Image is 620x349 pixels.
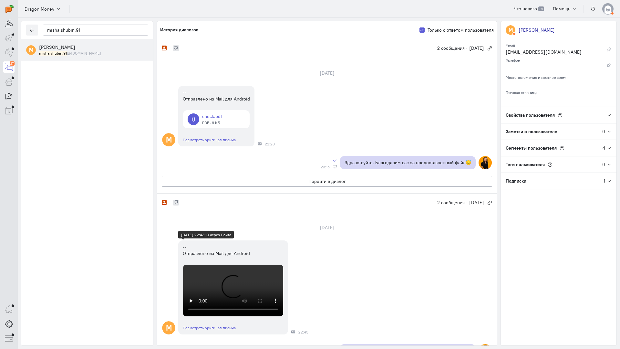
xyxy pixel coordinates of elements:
text: М [166,135,172,144]
span: [DATE] [469,199,484,206]
small: misha.shubin.91@bk.ru [39,50,101,56]
span: Что нового [514,6,537,12]
div: 0 [602,161,605,168]
span: 22:23 [265,142,275,146]
div: -- Отправлено из Mail для Android [183,89,250,102]
label: Только с ответом пользователя [428,27,494,33]
button: Помощь [549,3,581,14]
span: · [466,45,468,51]
a: Посмотреть оригинал письма [183,137,236,142]
span: 39 [538,6,544,12]
small: Телефон [506,56,520,63]
div: Почта [291,330,295,334]
div: [EMAIL_ADDRESS][DOMAIN_NAME] [506,49,596,57]
span: Dragon Money [25,6,54,12]
div: Текущая страница [506,88,612,95]
small: Email [506,42,515,48]
img: carrot-quest.svg [5,5,14,13]
span: – [506,80,508,86]
a: Посмотреть оригинал письма [183,325,236,330]
text: М [509,26,513,33]
div: 27 [10,61,15,66]
h5: История диалогов [160,27,198,32]
div: -- Отправлено из Mail для Android [183,244,284,257]
button: Перейти в диалог [162,176,492,187]
div: [DATE] [313,69,342,78]
div: 0 [602,128,605,135]
span: 23:15 [321,165,330,169]
span: · [466,199,468,206]
span: 2 сообщения [437,199,465,206]
a: Что нового 39 [510,3,547,14]
div: – [506,63,596,71]
text: М [29,47,33,53]
div: 1 [604,178,605,184]
div: Почта [258,142,262,146]
div: [DATE] [313,223,342,232]
span: Помощь [553,6,570,12]
div: Подписки [501,173,604,189]
span: – [506,96,508,101]
p: Здравствуйте. Благодарим вас за предоставленный файл😇 [345,159,471,166]
span: [DATE] [469,45,484,51]
div: Заметки о пользователе [501,123,602,140]
div: 4 [603,145,605,151]
button: Dragon Money [21,3,65,15]
text: М [166,323,172,333]
span: 2 сообщения [437,45,465,51]
div: [PERSON_NAME] [519,27,555,33]
span: Сегменты пользователя [506,145,557,151]
img: default-v4.png [602,3,614,15]
span: Свойства пользователя [506,112,555,118]
mark: misha.shubin.91 [39,51,67,56]
div: [DATE] 22:43:10 через Почта [181,232,231,238]
span: Миша Шубин [39,44,75,50]
span: Теги пользователя [506,162,545,167]
a: 27 [3,61,15,73]
span: 22:43 [298,330,308,334]
div: Местоположение и местное время [506,73,612,80]
div: Веб-панель [333,165,337,169]
input: Поиск по имени, почте, телефону [43,25,148,36]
